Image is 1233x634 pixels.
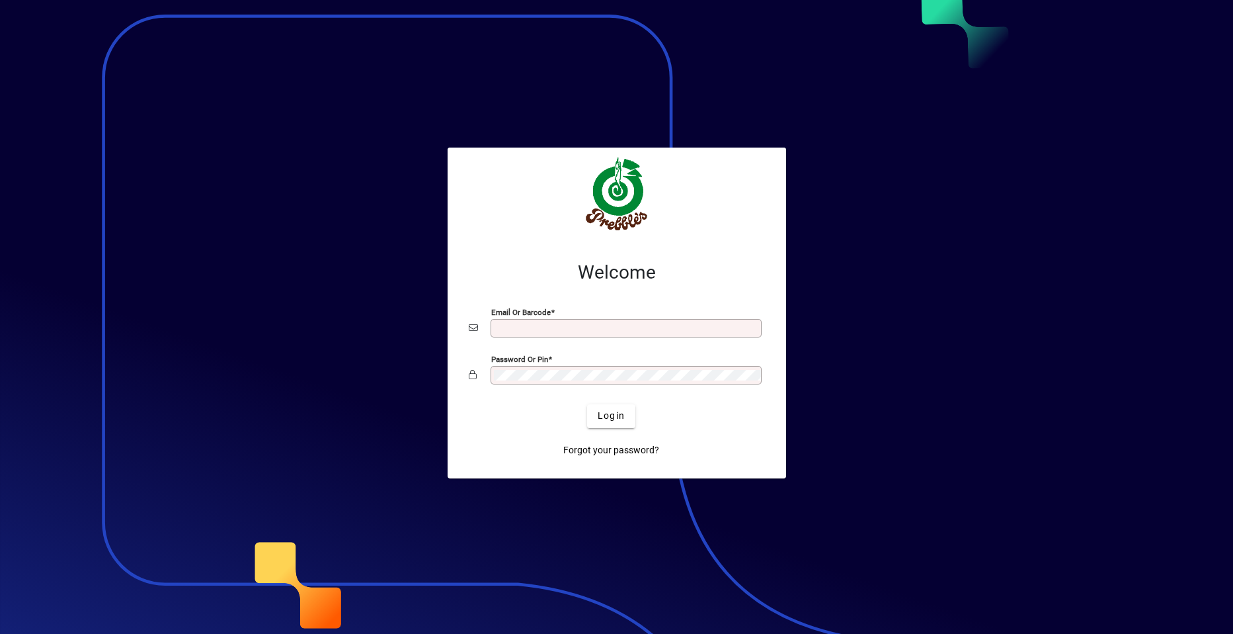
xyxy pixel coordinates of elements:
[598,409,625,423] span: Login
[563,443,659,457] span: Forgot your password?
[469,261,765,284] h2: Welcome
[587,404,635,428] button: Login
[491,354,548,363] mat-label: Password or Pin
[491,307,551,316] mat-label: Email or Barcode
[558,439,664,463] a: Forgot your password?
